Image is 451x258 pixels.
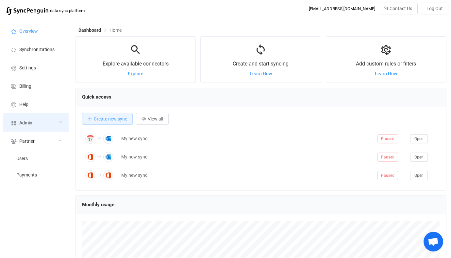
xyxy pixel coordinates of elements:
span: Settings [19,65,36,71]
img: Outlook Contacts [103,152,113,162]
span: Contact Us [390,6,412,11]
button: Contact Us [378,3,418,14]
span: Home [109,28,122,33]
a: Users [3,150,69,166]
div: My new sync [118,135,374,142]
span: | [48,6,50,15]
img: Office 365 GAL Contacts [85,152,95,162]
span: Partner [19,139,35,144]
a: Help [3,95,69,113]
span: Monthly usage [82,202,114,208]
a: Synchronizations [3,40,69,58]
a: Billing [3,77,69,95]
a: Open [410,173,428,178]
span: Create new sync [94,116,127,121]
span: Create and start syncing [233,61,289,67]
a: Payments [3,166,69,183]
span: Help [19,102,28,107]
div: Open chat [424,232,443,251]
a: Open [410,136,428,141]
span: Users [16,156,28,161]
button: Create new sync [82,113,133,125]
span: Synchronizations [19,47,55,52]
button: Log Out [421,3,448,14]
span: Admin [19,120,32,126]
button: Open [410,171,428,180]
span: Paused [377,134,398,143]
span: Log Out [426,6,443,11]
span: data sync platform [50,8,85,13]
span: Billing [19,84,31,89]
a: Explore [128,71,143,76]
span: Quick access [82,94,111,100]
span: View all [148,116,163,121]
span: Overview [19,29,38,34]
div: My new sync [118,172,374,179]
span: Dashboard [78,28,101,33]
img: Office 365 Contacts [103,170,113,180]
div: Breadcrumb [78,28,122,32]
a: Open [410,154,428,159]
span: Paused [377,171,398,180]
button: Open [410,134,428,143]
a: Learn How [375,71,397,76]
button: Open [410,153,428,162]
div: My new sync [118,153,374,161]
a: |data sync platform [6,6,85,15]
a: Overview [3,22,69,40]
img: Office 365 GAL Contacts [85,170,95,180]
span: Explore available connectors [103,61,169,67]
div: [EMAIL_ADDRESS][DOMAIN_NAME] [309,6,375,11]
span: Payments [16,173,37,178]
span: Open [414,173,424,178]
a: Learn How [250,71,272,76]
img: syncpenguin.svg [6,7,48,15]
span: Add custom rules or filters [356,61,416,67]
span: Open [414,137,424,141]
img: Outlook Calendar Meetings [103,134,113,144]
span: Paused [377,153,398,162]
img: Apple iCloud Calendar Meetings [85,134,95,144]
button: View all [136,113,169,125]
a: Settings [3,58,69,77]
span: Open [414,155,424,159]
